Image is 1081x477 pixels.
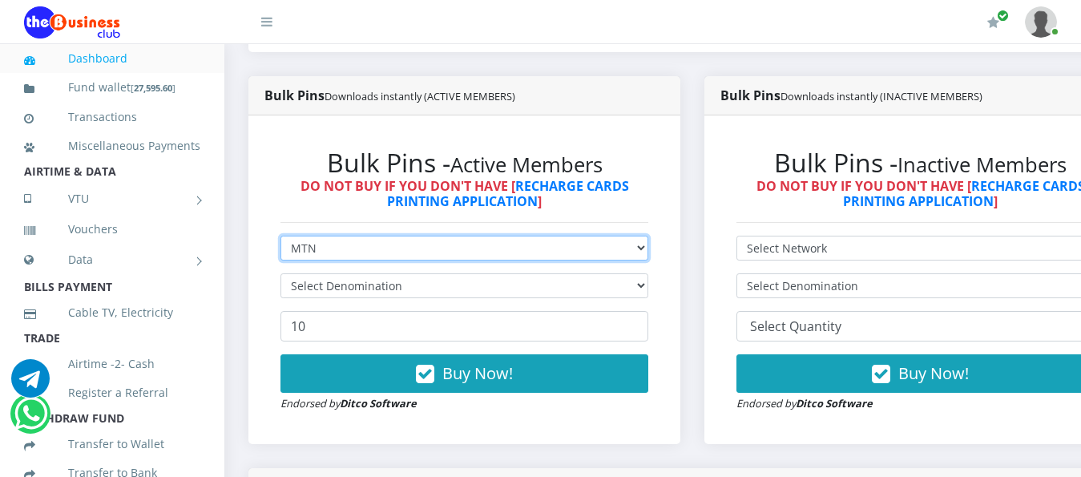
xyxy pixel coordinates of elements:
[24,69,200,107] a: Fund wallet[27,595.60]
[264,87,515,104] strong: Bulk Pins
[340,396,417,410] strong: Ditco Software
[280,354,648,393] button: Buy Now!
[736,396,873,410] small: Endorsed by
[24,40,200,77] a: Dashboard
[24,374,200,411] a: Register a Referral
[24,99,200,135] a: Transactions
[301,177,629,210] strong: DO NOT BUY IF YOU DON'T HAVE [ ]
[387,177,629,210] a: RECHARGE CARDS PRINTING APPLICATION
[24,240,200,280] a: Data
[898,362,969,384] span: Buy Now!
[1025,6,1057,38] img: User
[11,371,50,398] a: Chat for support
[897,151,1067,179] small: Inactive Members
[325,89,515,103] small: Downloads instantly (ACTIVE MEMBERS)
[997,10,1009,22] span: Renew/Upgrade Subscription
[796,396,873,410] strong: Ditco Software
[134,82,172,94] b: 27,595.60
[987,16,999,29] i: Renew/Upgrade Subscription
[280,148,648,178] h2: Bulk Pins -
[24,6,120,38] img: Logo
[280,311,648,342] input: Enter Quantity
[450,151,603,179] small: Active Members
[720,87,982,104] strong: Bulk Pins
[24,346,200,382] a: Airtime -2- Cash
[14,406,47,433] a: Chat for support
[280,396,417,410] small: Endorsed by
[24,294,200,331] a: Cable TV, Electricity
[24,426,200,463] a: Transfer to Wallet
[131,82,175,94] small: [ ]
[780,89,982,103] small: Downloads instantly (INACTIVE MEMBERS)
[24,127,200,164] a: Miscellaneous Payments
[24,211,200,248] a: Vouchers
[442,362,513,384] span: Buy Now!
[24,179,200,219] a: VTU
